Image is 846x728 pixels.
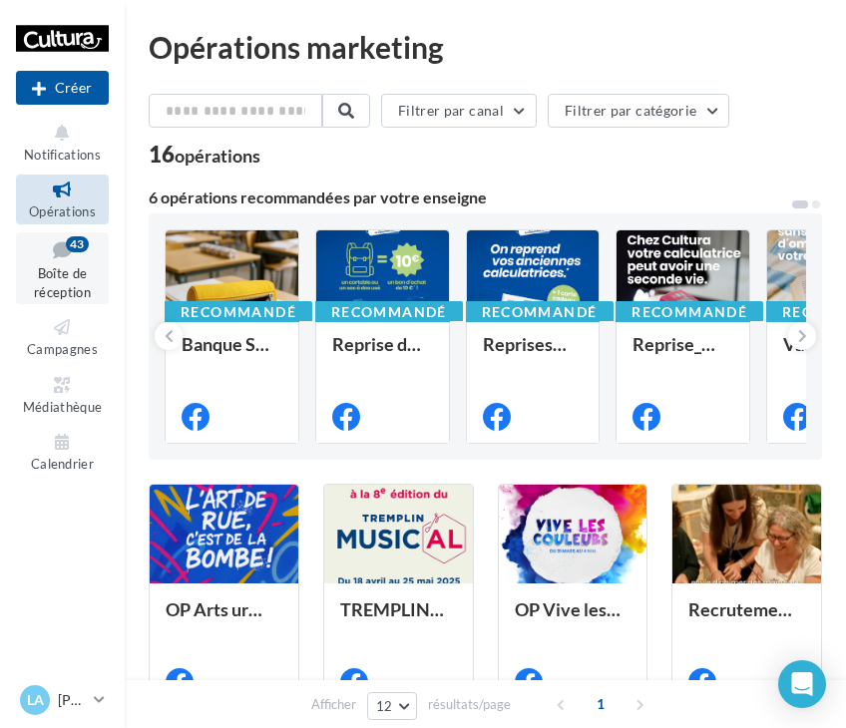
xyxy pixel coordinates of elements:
span: résultats/page [428,695,511,714]
div: Recommandé [315,301,463,323]
div: Recommandé [466,301,614,323]
span: Médiathèque [23,399,103,415]
div: Recommandé [165,301,312,323]
button: Filtrer par catégorie [548,94,729,128]
div: Recrutement animateurs [688,599,805,639]
button: Créer [16,71,109,105]
a: Médiathèque [16,370,109,419]
span: Notifications [24,147,101,163]
a: Campagnes [16,312,109,361]
div: opérations [175,147,260,165]
a: Opérations [16,175,109,223]
div: TREMPLIN MUSIC'AL [340,599,457,639]
div: Opérations marketing [149,32,822,62]
span: Boîte de réception [34,265,91,300]
span: 12 [376,698,393,714]
div: Reprise des cartables [332,334,433,374]
div: Nouvelle campagne [16,71,109,105]
a: Boîte de réception43 [16,232,109,305]
a: Calendrier [16,427,109,476]
span: La [27,690,44,710]
span: Afficher [311,695,356,714]
div: Recommandé [616,301,763,323]
p: [PERSON_NAME] [58,690,86,710]
span: Campagnes [27,341,98,357]
button: 12 [367,692,418,720]
span: 1 [585,688,617,720]
div: 43 [66,236,89,252]
div: Banque Scolaire [182,334,282,374]
span: Opérations [29,203,96,219]
div: Reprises_calculatrices_1 [483,334,584,374]
div: 16 [149,144,260,166]
div: Open Intercom Messenger [778,660,826,708]
button: Notifications [16,118,109,167]
div: Reprise_calculatrices [633,334,733,374]
div: 6 opérations recommandées par votre enseigne [149,189,790,205]
div: OP Vive les couleurs [515,599,632,639]
a: La [PERSON_NAME] [16,681,109,719]
button: Filtrer par canal [381,94,537,128]
span: Calendrier [31,456,94,472]
div: OP Arts urbains [166,599,282,639]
